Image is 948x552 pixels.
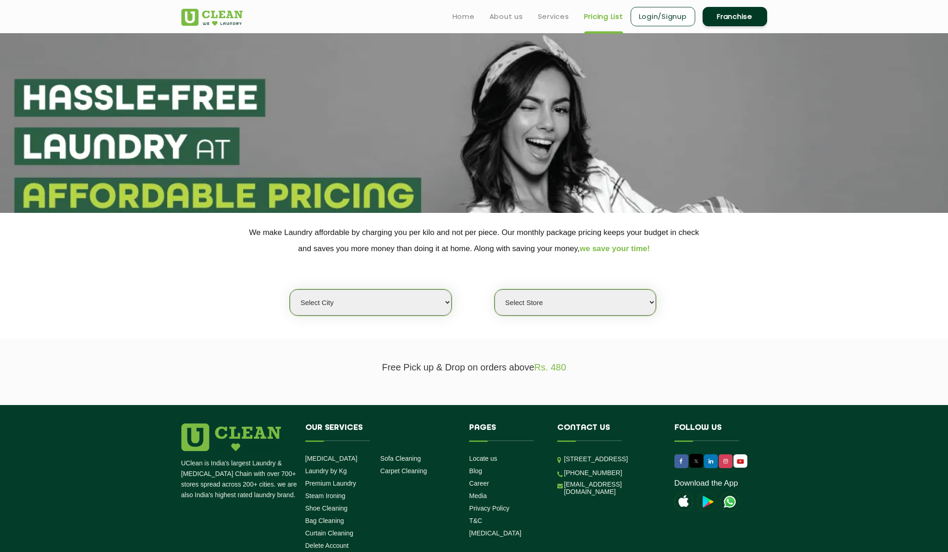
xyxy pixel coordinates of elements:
[564,454,661,464] p: [STREET_ADDRESS]
[305,529,353,537] a: Curtain Cleaning
[469,467,482,475] a: Blog
[703,7,767,26] a: Franchise
[564,469,622,476] a: [PHONE_NUMBER]
[469,517,482,524] a: T&C
[584,11,623,22] a: Pricing List
[181,458,298,500] p: UClean is India's largest Laundry & [MEDICAL_DATA] Chain with over 700+ stores spread across 200+...
[721,493,739,511] img: UClean Laundry and Dry Cleaning
[698,493,716,511] img: playstoreicon.png
[453,11,475,22] a: Home
[305,492,346,499] a: Steam Ironing
[631,7,695,26] a: Login/Signup
[305,455,358,462] a: [MEDICAL_DATA]
[181,423,281,451] img: logo.png
[305,505,348,512] a: Shoe Cleaning
[305,542,349,549] a: Delete Account
[534,362,566,372] span: Rs. 480
[305,423,456,441] h4: Our Services
[305,467,347,475] a: Laundry by Kg
[538,11,569,22] a: Services
[674,423,756,441] h4: Follow us
[580,244,650,253] span: we save your time!
[557,423,661,441] h4: Contact us
[469,505,509,512] a: Privacy Policy
[469,492,487,499] a: Media
[181,224,767,257] p: We make Laundry affordable by charging you per kilo and not per piece. Our monthly package pricin...
[674,493,693,511] img: apple-icon.png
[564,481,661,495] a: [EMAIL_ADDRESS][DOMAIN_NAME]
[469,529,521,537] a: [MEDICAL_DATA]
[305,517,344,524] a: Bag Cleaning
[181,9,243,26] img: UClean Laundry and Dry Cleaning
[380,467,427,475] a: Carpet Cleaning
[181,362,767,373] p: Free Pick up & Drop on orders above
[489,11,523,22] a: About us
[469,455,497,462] a: Locate us
[734,457,746,466] img: UClean Laundry and Dry Cleaning
[674,479,738,488] a: Download the App
[469,423,543,441] h4: Pages
[469,480,489,487] a: Career
[305,480,357,487] a: Premium Laundry
[380,455,421,462] a: Sofa Cleaning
